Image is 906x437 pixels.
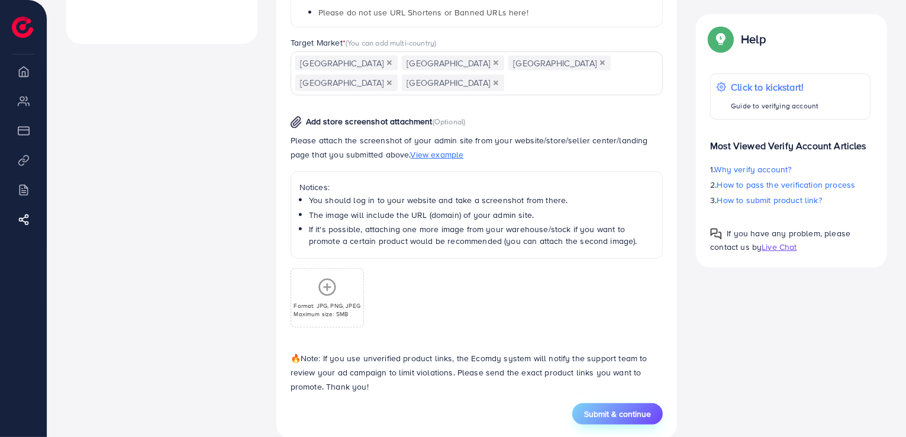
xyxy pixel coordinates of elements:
p: Guide to verifying account [731,99,818,113]
p: Most Viewed Verify Account Articles [710,129,870,153]
li: If it's possible, attaching one more image from your warehouse/stock if you want to promote a cer... [309,223,654,248]
p: Notices: [299,180,654,194]
span: Live Chat [762,241,797,253]
p: 2. [710,178,870,192]
button: Deselect Australia [599,60,605,66]
span: Why verify account? [715,163,792,175]
span: [GEOGRAPHIC_DATA] [402,75,504,91]
button: Deselect Pakistan [386,60,392,66]
button: Submit & continue [572,403,663,425]
iframe: Chat [856,384,897,428]
span: [GEOGRAPHIC_DATA] [508,56,611,71]
span: [GEOGRAPHIC_DATA] [402,56,504,71]
button: Deselect France [493,80,499,86]
div: Search for option [291,52,663,95]
li: The image will include the URL (domain) of your admin site. [309,209,654,221]
p: Help [741,32,766,46]
button: Deselect Malaysia [493,60,499,66]
input: Search for option [505,74,648,92]
p: Format: JPG, PNG, JPEG [294,301,360,310]
button: Deselect Brazil [386,80,392,86]
span: Please do not use URL Shortens or Banned URLs here! [318,7,528,18]
li: You should log in to your website and take a screenshot from there. [309,194,654,206]
p: Maximum size: 5MB [294,310,360,318]
p: Note: If you use unverified product links, the Ecomdy system will notify the support team to revi... [291,351,663,394]
span: 🔥 [291,352,301,364]
span: How to submit product link? [717,194,822,206]
img: Popup guide [710,28,731,50]
span: (Optional) [433,116,466,127]
span: How to pass the verification process [717,179,856,191]
img: Popup guide [710,228,722,240]
p: Click to kickstart! [731,80,818,94]
img: img [291,116,302,128]
span: View example [411,149,464,160]
span: Submit & continue [584,408,651,420]
span: Add store screenshot attachment [306,115,433,127]
p: 3. [710,193,870,207]
label: Target Market [291,37,437,49]
span: (You can add multi-country) [346,37,436,48]
span: If you have any problem, please contact us by [710,227,850,253]
img: logo [12,17,33,38]
p: Please attach the screenshot of your admin site from your website/store/seller center/landing pag... [291,133,663,162]
p: 1. [710,162,870,176]
span: [GEOGRAPHIC_DATA] [295,56,398,71]
span: [GEOGRAPHIC_DATA] [295,75,398,91]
